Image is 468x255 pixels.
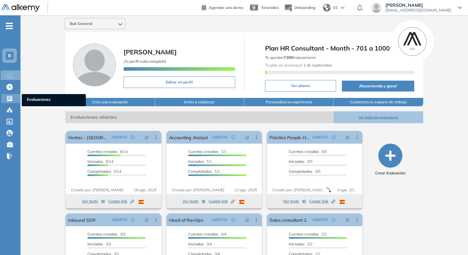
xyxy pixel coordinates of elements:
span: check-circle [332,218,335,222]
span: Completados [188,169,212,174]
i: - [6,25,13,27]
span: 2/2 [289,232,327,236]
span: check-circle [131,135,134,139]
span: Cuentas creadas [289,232,319,236]
a: Sales consultant 2 [270,213,306,226]
span: 0/0 [289,159,312,164]
button: pushpin [140,215,154,225]
span: Creado por: [PERSON_NAME] [169,187,227,193]
span: Cuentas creadas [87,149,117,154]
span: 12 ago. 2025 [231,187,259,193]
span: Tutoriales [261,5,279,10]
span: Evaluaciones abiertas [65,111,334,123]
a: Práctica People Happiness [270,131,310,144]
iframe: Chat Widget [436,224,468,255]
button: Invita a colaborar [155,98,244,106]
span: Iniciadas [87,159,103,164]
span: 3/3 [87,242,111,246]
a: Head of RevOps [169,213,203,226]
span: ABIERTA [111,134,127,140]
span: 5/14 [87,169,121,174]
button: ¡Recomienda y gana! [342,81,414,92]
a: Accounting Analyst [169,131,208,144]
span: Crear Evaluación [375,170,406,176]
img: Foto de perfil [73,44,116,86]
span: pushpin [245,135,249,140]
span: 3/4 [188,242,212,246]
button: pushpin [341,215,355,225]
span: Copiar link [209,198,235,204]
span: pushpin [345,217,350,222]
span: ABIERTA [111,217,127,223]
b: 7398 [284,55,293,60]
span: Iniciadas [188,242,204,246]
button: Copiar link [209,197,235,205]
span: Cuentas creadas [188,232,218,236]
span: Copiar link [309,198,335,204]
span: ABIERTA [212,134,228,140]
span: check-circle [231,135,235,139]
span: ES [333,5,338,11]
button: Ver planes [265,80,336,92]
button: pushpin [140,132,154,142]
button: Ver tests [283,197,306,205]
button: pushpin [341,132,355,142]
span: check-circle [231,218,235,222]
button: Copiar link [108,197,134,205]
span: [PERSON_NAME] [385,3,451,8]
span: 0/0 [289,169,320,174]
button: Crea una evaluación [65,98,155,106]
span: ABIERTA [312,217,328,223]
img: ESP [239,200,244,204]
span: 5 ago. 2025 [334,187,360,193]
button: Crear Evaluación [375,144,406,176]
span: Iniciadas [289,242,304,246]
span: Agendar una demo [209,5,243,10]
button: Ver tests [182,197,206,205]
span: pushpin [144,217,149,222]
button: Personaliza la experiencia [244,98,334,106]
span: 1/1 [188,149,226,154]
span: ABIERTA [212,217,228,223]
span: 1/1 [188,159,212,164]
span: Cuentas creadas [87,232,117,236]
span: 3/3 [87,232,125,236]
img: ESP [340,200,345,204]
span: pushpin [245,217,249,222]
img: arrow [341,6,344,9]
span: Completados [87,169,111,174]
span: pushpin [345,135,350,140]
button: Ver todas las evaluaciones [334,111,423,123]
span: check-circle [332,135,335,139]
img: world [323,4,331,12]
span: Creado por: [PERSON_NAME] [68,187,126,193]
span: Iniciadas [188,159,204,164]
span: Completados [289,169,312,174]
span: Onboarding [294,5,315,10]
span: Buk General [70,21,92,26]
span: B [8,53,11,58]
a: Inbound SDR [68,213,95,226]
span: ¡Tu perfil está completo! [124,59,166,64]
span: pushpin [144,135,149,140]
span: Evaluaciones [27,97,81,104]
span: Iniciadas [289,159,304,164]
button: pushpin [240,215,254,225]
span: Tu plan se renueva el [265,63,332,68]
span: Copiar link [108,198,134,204]
span: 8/14 [87,149,128,154]
span: 1/1 [188,169,220,174]
span: Plan HR Consultant - Month - 701 a 1000 [265,44,414,53]
a: Agendar una demo [202,3,243,11]
span: Creado por: [PERSON_NAME] [270,187,326,193]
b: 1 de septiembre [303,63,332,68]
span: Iniciadas [87,242,103,246]
span: 2/2 [289,242,312,246]
span: 4/4 [188,232,226,236]
span: ABIERTA [312,134,328,140]
span: 0/0 [289,149,327,154]
div: Widget de chat [436,224,468,255]
span: 18 ago. 2025 [131,187,159,193]
button: Ver tests [82,197,105,205]
img: ESP [139,200,144,204]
